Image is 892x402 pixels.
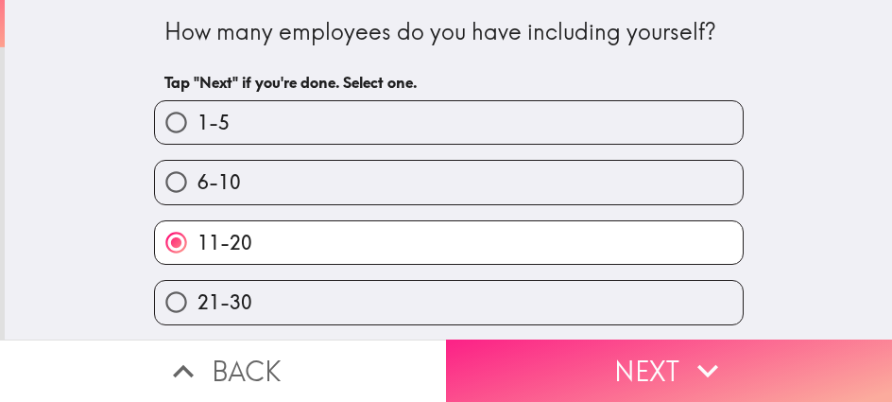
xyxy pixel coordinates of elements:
button: 6-10 [155,161,743,203]
button: 11-20 [155,221,743,264]
span: 21-30 [197,289,252,316]
span: 6-10 [197,169,241,196]
button: 21-30 [155,281,743,323]
button: Next [446,340,892,402]
span: 11-20 [197,230,252,256]
div: How many employees do you have including yourself? [164,16,733,48]
button: 1-5 [155,101,743,144]
span: 1-5 [197,110,230,136]
h6: Tap "Next" if you're done. Select one. [164,72,733,93]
